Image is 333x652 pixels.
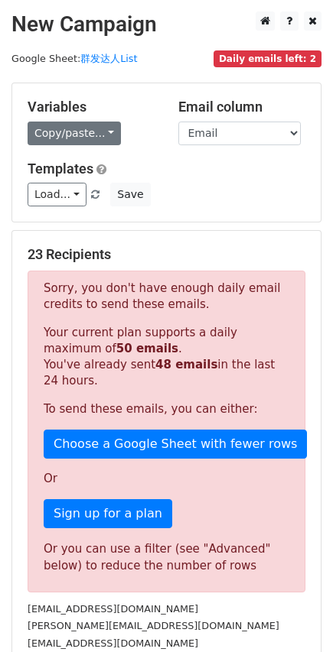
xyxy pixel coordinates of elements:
small: [EMAIL_ADDRESS][DOMAIN_NAME] [28,637,198,649]
div: Or you can use a filter (see "Advanced" below) to reduce the number of rows [44,540,289,575]
a: Choose a Google Sheet with fewer rows [44,430,307,459]
h5: Variables [28,99,155,115]
strong: 48 emails [155,358,217,371]
p: Sorry, you don't have enough daily email credits to send these emails. [44,281,289,313]
a: Templates [28,161,93,177]
small: [PERSON_NAME][EMAIL_ADDRESS][DOMAIN_NAME] [28,620,279,631]
p: To send these emails, you can either: [44,401,289,417]
small: [EMAIL_ADDRESS][DOMAIN_NAME] [28,603,198,615]
button: Save [110,183,150,206]
h5: 23 Recipients [28,246,305,263]
small: Google Sheet: [11,53,137,64]
a: Sign up for a plan [44,499,172,528]
p: Or [44,471,289,487]
span: Daily emails left: 2 [214,50,322,67]
h5: Email column [178,99,306,115]
strong: 50 emails [116,342,178,355]
a: Daily emails left: 2 [214,53,322,64]
a: Load... [28,183,87,206]
iframe: Chat Widget [256,579,333,652]
h2: New Campaign [11,11,322,37]
p: Your current plan supports a daily maximum of . You've already sent in the last 24 hours. [44,325,289,389]
a: 群发达人List [80,53,137,64]
a: Copy/paste... [28,122,121,145]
